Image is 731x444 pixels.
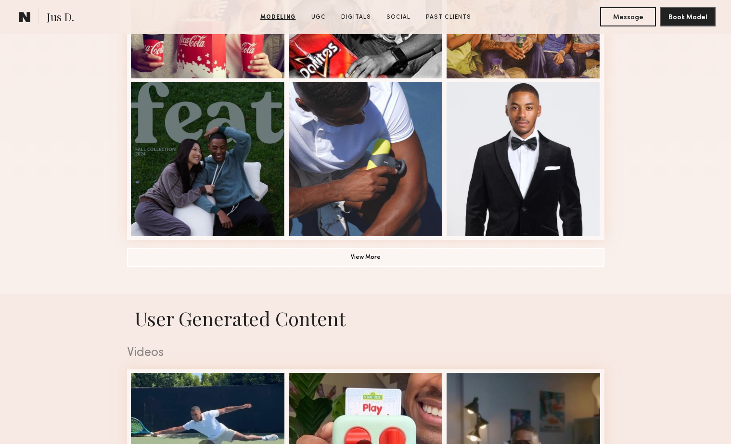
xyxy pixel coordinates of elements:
[422,13,475,22] a: Past Clients
[383,13,414,22] a: Social
[337,13,375,22] a: Digitals
[127,248,604,267] button: View More
[660,13,716,21] a: Book Model
[127,347,604,359] div: Videos
[256,13,300,22] a: Modeling
[308,13,330,22] a: UGC
[119,305,612,331] h1: User Generated Content
[660,7,716,26] button: Book Model
[600,7,656,26] button: Message
[47,10,74,26] span: Jus D.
